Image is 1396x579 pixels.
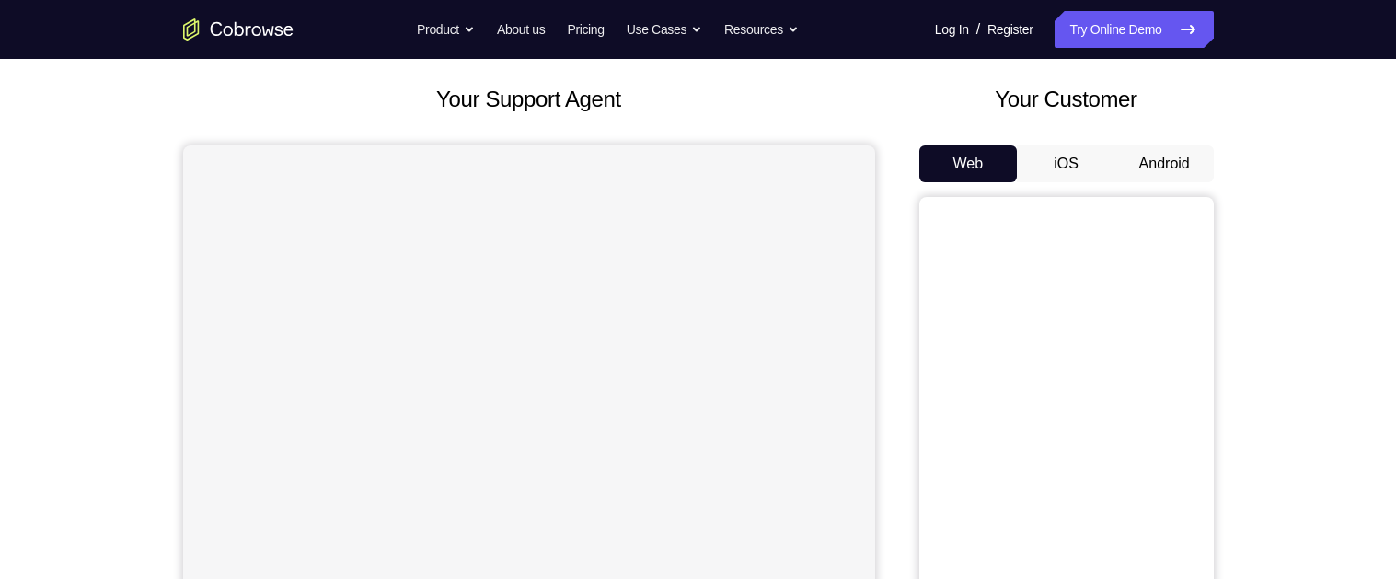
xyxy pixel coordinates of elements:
[987,11,1033,48] a: Register
[497,11,545,48] a: About us
[1115,145,1214,182] button: Android
[183,18,294,41] a: Go to the home page
[935,11,969,48] a: Log In
[627,11,702,48] button: Use Cases
[1017,145,1115,182] button: iOS
[919,83,1214,116] h2: Your Customer
[724,11,799,48] button: Resources
[567,11,604,48] a: Pricing
[417,11,475,48] button: Product
[1055,11,1213,48] a: Try Online Demo
[183,83,875,116] h2: Your Support Agent
[919,145,1018,182] button: Web
[976,18,980,41] span: /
